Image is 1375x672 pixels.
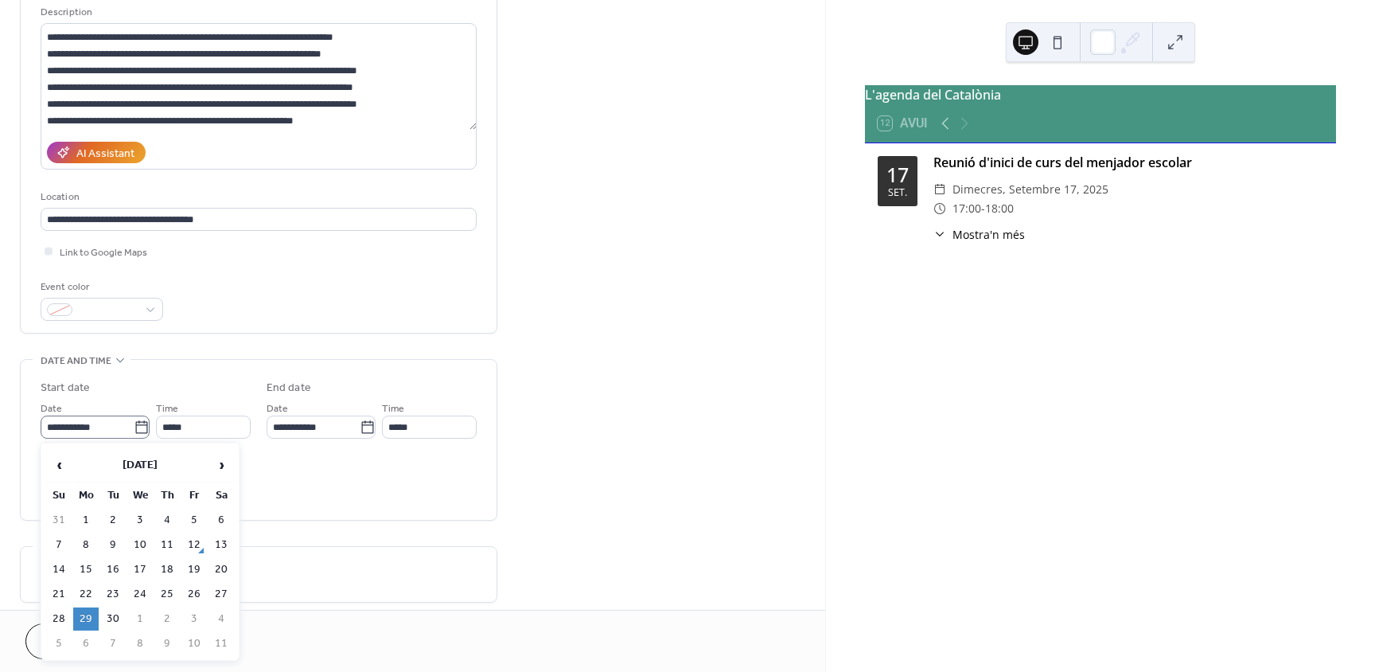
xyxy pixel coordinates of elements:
span: - [981,199,985,218]
span: › [209,449,233,481]
button: ​Mostra'n més [933,226,1025,243]
td: 10 [181,632,207,655]
td: 9 [100,533,126,557]
th: Mo [73,484,99,507]
div: L'agenda del Catalònia [865,85,1336,104]
span: Date [267,400,288,417]
td: 18 [154,558,180,581]
td: 3 [127,509,153,532]
td: 2 [100,509,126,532]
th: Th [154,484,180,507]
td: 10 [127,533,153,557]
td: 21 [46,583,72,606]
td: 1 [127,608,153,631]
td: 27 [208,583,234,606]
td: 8 [73,533,99,557]
td: 31 [46,509,72,532]
span: Time [156,400,178,417]
td: 16 [100,558,126,581]
td: 15 [73,558,99,581]
td: 25 [154,583,180,606]
div: Description [41,4,473,21]
td: 5 [46,632,72,655]
div: Event color [41,279,160,295]
td: 1 [73,509,99,532]
td: 6 [73,632,99,655]
span: ‹ [47,449,71,481]
td: 13 [208,533,234,557]
span: Time [382,400,404,417]
td: 14 [46,558,72,581]
td: 9 [154,632,180,655]
div: Location [41,189,473,205]
td: 11 [208,632,234,655]
div: Start date [41,380,90,397]
td: 19 [181,558,207,581]
span: 18:00 [985,199,1014,218]
td: 7 [100,632,126,655]
div: ​ [933,226,946,243]
th: Tu [100,484,126,507]
td: 6 [208,509,234,532]
div: Reunió d'inici de curs del menjador escolar [933,153,1323,172]
td: 11 [154,533,180,557]
th: Sa [208,484,234,507]
div: 17 [886,165,909,185]
td: 17 [127,558,153,581]
td: 2 [154,608,180,631]
td: 4 [208,608,234,631]
button: Cancel [25,623,123,659]
td: 29 [73,608,99,631]
div: ​ [933,180,946,199]
td: 5 [181,509,207,532]
td: 28 [46,608,72,631]
td: 22 [73,583,99,606]
span: Date and time [41,353,111,369]
td: 4 [154,509,180,532]
span: Mostra'n més [952,226,1025,243]
th: Su [46,484,72,507]
th: [DATE] [73,448,207,483]
td: 26 [181,583,207,606]
div: Set. [888,188,907,198]
th: We [127,484,153,507]
td: 30 [100,608,126,631]
td: 24 [127,583,153,606]
td: 23 [100,583,126,606]
div: End date [267,380,311,397]
span: Dimecres, Setembre 17, 2025 [952,180,1108,199]
td: 3 [181,608,207,631]
span: 17:00 [952,199,981,218]
button: AI Assistant [47,142,146,163]
td: 12 [181,533,207,557]
td: 7 [46,533,72,557]
td: 8 [127,632,153,655]
div: AI Assistant [76,146,134,162]
span: Date [41,400,62,417]
div: ​ [933,199,946,218]
span: Link to Google Maps [60,244,147,261]
td: 20 [208,558,234,581]
th: Fr [181,484,207,507]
